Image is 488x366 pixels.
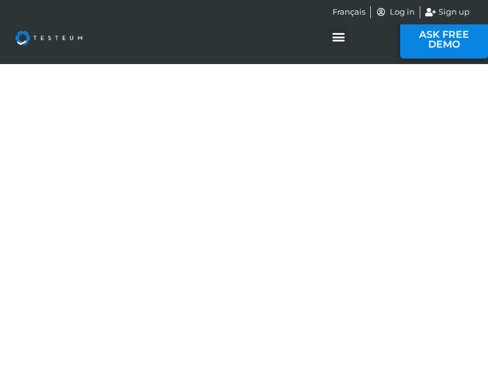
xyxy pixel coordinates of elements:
[425,6,470,18] a: Sign up
[6,21,91,54] img: Testeum Logo - Application crowdtesting platform
[332,6,365,18] a: Français
[436,6,470,18] span: Sign up
[400,21,488,59] a: ASK FREE DEMO
[418,30,470,49] span: ASK FREE DEMO
[376,6,415,18] a: Log in
[329,26,349,46] div: Menu Toggle
[387,6,415,18] span: Log in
